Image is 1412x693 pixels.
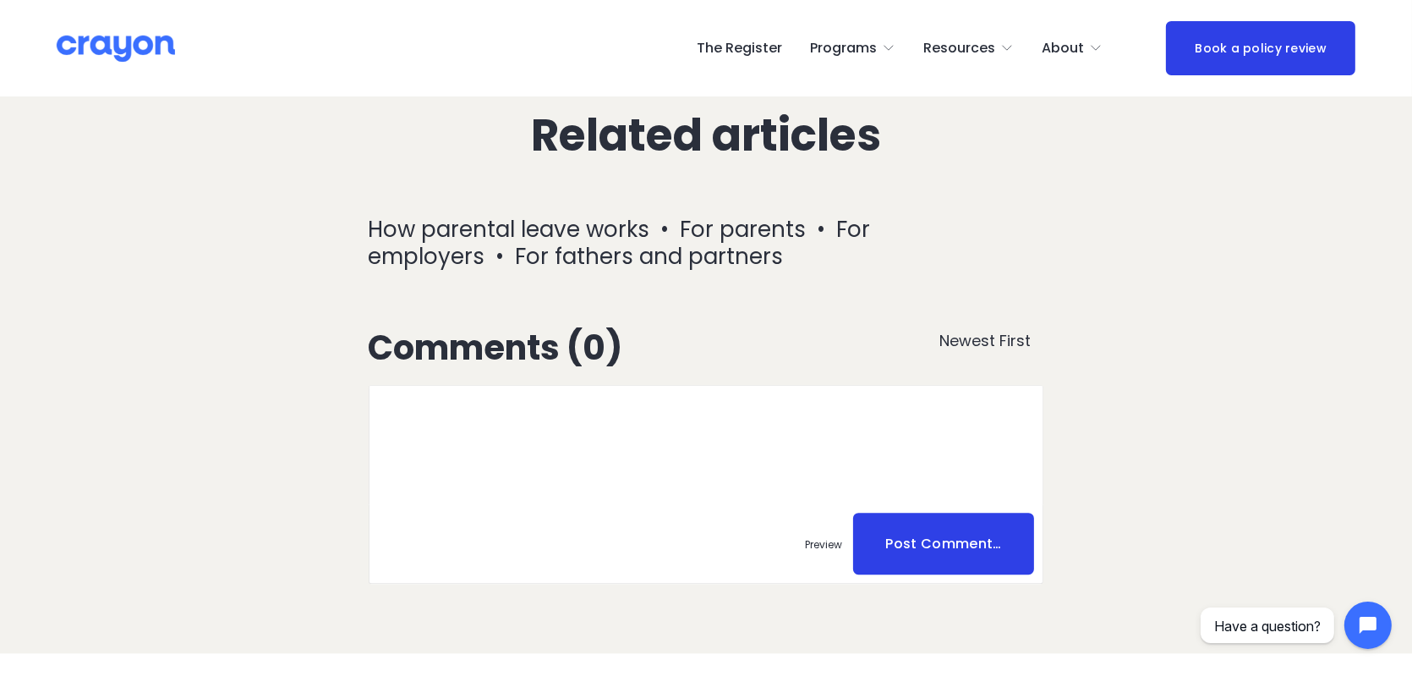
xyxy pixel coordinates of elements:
span: Comments (0) [369,324,623,371]
span: About [1042,36,1084,61]
span: Programs [811,36,878,61]
span: Post Comment… [853,513,1035,575]
a: folder dropdown [924,35,1015,62]
img: Crayon [57,34,175,63]
span: Resources [924,36,996,61]
h2: Related articles [369,111,1044,160]
span: Preview [805,537,842,552]
a: folder dropdown [811,35,896,62]
a: For fathers and partners [516,241,784,272]
a: How parental leave works [369,214,650,245]
a: The Register [697,35,782,62]
a: Book a policy review [1166,21,1355,75]
a: folder dropdown [1042,35,1103,62]
a: For parents [681,214,807,245]
a: For employers [369,214,871,271]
